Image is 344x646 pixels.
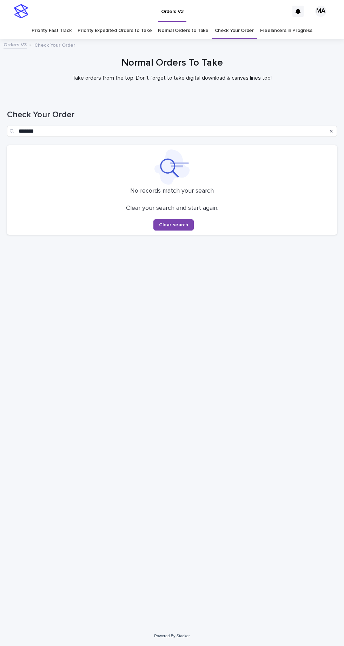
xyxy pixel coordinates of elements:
[4,40,27,48] a: Orders V3
[32,22,71,39] a: Priority Fast Track
[78,22,152,39] a: Priority Expedited Orders to Take
[34,41,75,48] p: Check Your Order
[154,634,190,638] a: Powered By Stacker
[32,75,312,81] p: Take orders from the top. Don't forget to take digital download & canvas lines too!
[7,57,337,69] h1: Normal Orders To Take
[158,22,209,39] a: Normal Orders to Take
[215,22,254,39] a: Check Your Order
[315,6,326,17] div: MA
[153,219,194,231] button: Clear search
[14,4,28,18] img: stacker-logo-s-only.png
[11,187,333,195] p: No records match your search
[7,110,337,120] h1: Check Your Order
[159,222,188,227] span: Clear search
[126,205,218,212] p: Clear your search and start again.
[260,22,312,39] a: Freelancers in Progress
[7,126,337,137] input: Search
